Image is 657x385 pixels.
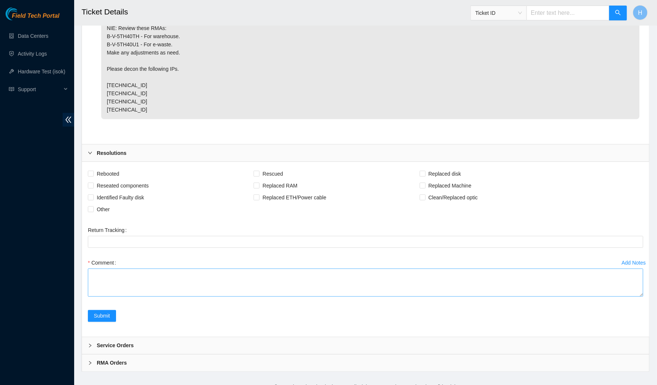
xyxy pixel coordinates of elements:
span: Rescued [260,168,286,180]
span: H [638,8,643,17]
div: Resolutions [82,145,649,162]
span: Submit [94,312,110,320]
span: Replaced RAM [260,180,300,192]
b: Service Orders [97,342,134,350]
a: Activity Logs [18,51,47,57]
label: Comment [88,257,119,269]
img: Akamai Technologies [6,7,37,20]
button: Add Notes [621,257,646,269]
input: Return Tracking [88,236,643,248]
b: RMA Orders [97,359,127,367]
button: Submit [88,310,116,322]
span: Replaced ETH/Power cable [260,192,329,203]
label: Return Tracking [88,224,130,236]
b: Resolutions [97,149,126,157]
a: Hardware Test (isok) [18,69,65,74]
span: Ticket ID [475,7,522,19]
span: Field Tech Portal [12,13,59,20]
p: NIE: Review these RMAs: B-V-5TH40TH - For warehouse. B-V-5TH40U1 - For e-waste. Make any adjustme... [101,19,640,119]
span: read [9,87,14,92]
div: Add Notes [622,260,646,265]
button: H [633,5,648,20]
div: Service Orders [82,337,649,354]
button: search [609,6,627,20]
span: search [615,10,621,17]
span: right [88,151,92,155]
input: Enter text here... [526,6,610,20]
span: Replaced Machine [426,180,475,192]
div: RMA Orders [82,355,649,372]
a: Data Centers [18,33,48,39]
span: Clean/Replaced optic [426,192,481,203]
span: Reseated components [94,180,152,192]
span: Identified Faulty disk [94,192,147,203]
span: Replaced disk [426,168,464,180]
span: double-left [63,113,74,127]
span: Rebooted [94,168,122,180]
span: right [88,361,92,365]
span: right [88,343,92,348]
span: Support [18,82,62,97]
textarea: Comment [88,269,643,297]
a: Akamai TechnologiesField Tech Portal [6,13,59,23]
span: Other [94,203,113,215]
